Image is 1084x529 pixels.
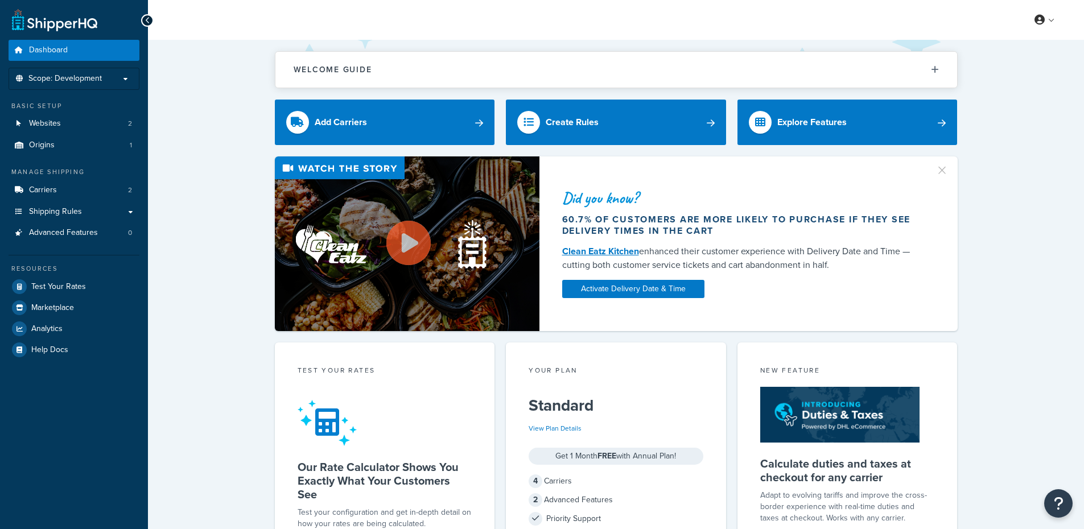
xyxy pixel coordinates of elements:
[130,140,132,150] span: 1
[9,180,139,201] a: Carriers2
[29,140,55,150] span: Origins
[529,396,703,415] h5: Standard
[529,474,542,488] span: 4
[9,264,139,274] div: Resources
[9,201,139,222] a: Shipping Rules
[562,214,922,237] div: 60.7% of customers are more likely to purchase if they see delivery times in the cart
[9,222,139,243] li: Advanced Features
[737,100,958,145] a: Explore Features
[29,228,98,238] span: Advanced Features
[9,180,139,201] li: Carriers
[562,280,704,298] a: Activate Delivery Date & Time
[9,101,139,111] div: Basic Setup
[9,135,139,156] a: Origins1
[9,319,139,339] a: Analytics
[9,222,139,243] a: Advanced Features0
[760,365,935,378] div: New Feature
[9,276,139,297] a: Test Your Rates
[562,245,639,258] a: Clean Eatz Kitchen
[9,167,139,177] div: Manage Shipping
[29,207,82,217] span: Shipping Rules
[31,303,74,313] span: Marketplace
[298,365,472,378] div: Test your rates
[529,448,703,465] div: Get 1 Month with Annual Plan!
[529,511,703,527] div: Priority Support
[529,423,582,433] a: View Plan Details
[529,473,703,489] div: Carriers
[29,185,57,195] span: Carriers
[28,74,102,84] span: Scope: Development
[275,156,539,331] img: Video thumbnail
[546,114,599,130] div: Create Rules
[275,52,957,88] button: Welcome Guide
[529,493,542,507] span: 2
[31,282,86,292] span: Test Your Rates
[31,345,68,355] span: Help Docs
[9,40,139,61] a: Dashboard
[128,119,132,129] span: 2
[9,135,139,156] li: Origins
[275,100,495,145] a: Add Carriers
[760,490,935,524] p: Adapt to evolving tariffs and improve the cross-border experience with real-time duties and taxes...
[9,113,139,134] a: Websites2
[597,450,616,462] strong: FREE
[294,65,372,74] h2: Welcome Guide
[506,100,726,145] a: Create Rules
[760,457,935,484] h5: Calculate duties and taxes at checkout for any carrier
[9,113,139,134] li: Websites
[128,185,132,195] span: 2
[529,492,703,508] div: Advanced Features
[29,119,61,129] span: Websites
[315,114,367,130] div: Add Carriers
[29,46,68,55] span: Dashboard
[128,228,132,238] span: 0
[562,190,922,206] div: Did you know?
[9,340,139,360] a: Help Docs
[298,460,472,501] h5: Our Rate Calculator Shows You Exactly What Your Customers See
[31,324,63,334] span: Analytics
[1044,489,1073,518] button: Open Resource Center
[777,114,847,130] div: Explore Features
[9,297,139,318] a: Marketplace
[562,245,922,272] div: enhanced their customer experience with Delivery Date and Time — cutting both customer service ti...
[529,365,703,378] div: Your Plan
